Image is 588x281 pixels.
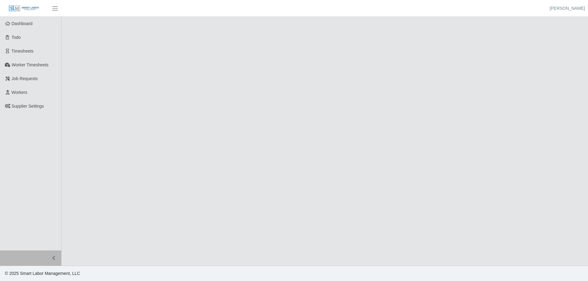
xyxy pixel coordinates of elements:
[12,49,34,54] span: Timesheets
[5,271,80,276] span: © 2025 Smart Labor Management, LLC
[12,76,38,81] span: Job Requests
[12,35,21,40] span: Todo
[12,90,28,95] span: Workers
[12,21,33,26] span: Dashboard
[12,62,48,67] span: Worker Timesheets
[550,5,585,12] a: [PERSON_NAME]
[12,104,44,109] span: Supplier Settings
[9,5,39,12] img: SLM Logo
